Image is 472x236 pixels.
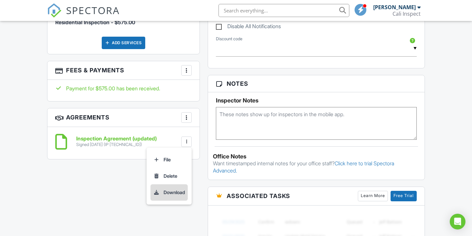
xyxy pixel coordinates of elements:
[47,61,200,80] h3: Fees & Payments
[213,153,419,160] div: Office Notes
[150,168,188,184] a: Delete
[216,23,281,31] label: Disable All Notifications
[391,191,417,201] a: Free Trial
[102,37,145,49] div: Add Services
[227,191,290,200] span: Associated Tasks
[150,184,188,201] a: Download
[450,214,465,229] div: Open Intercom Messenger
[358,191,388,201] a: Learn More
[55,85,192,92] div: Payment for $575.00 has been received.
[76,136,157,142] h6: Inspection Agreement (updated)
[393,10,421,17] div: Cali Inspect
[219,4,349,17] input: Search everything...
[216,97,416,104] h5: Inspector Notes
[47,3,61,18] img: The Best Home Inspection Software - Spectora
[76,142,157,147] div: Signed [DATE] (IP [TECHNICAL_ID])
[216,36,242,42] label: Discount code
[373,4,416,10] div: [PERSON_NAME]
[76,136,157,147] a: Inspection Agreement (updated) Signed [DATE] (IP [TECHNICAL_ID])
[150,152,188,168] a: File
[213,160,419,174] p: Want timestamped internal notes for your office staff?
[47,108,200,127] h3: Agreements
[66,3,120,17] span: SPECTORA
[47,9,120,23] a: SPECTORA
[208,75,424,92] h3: Notes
